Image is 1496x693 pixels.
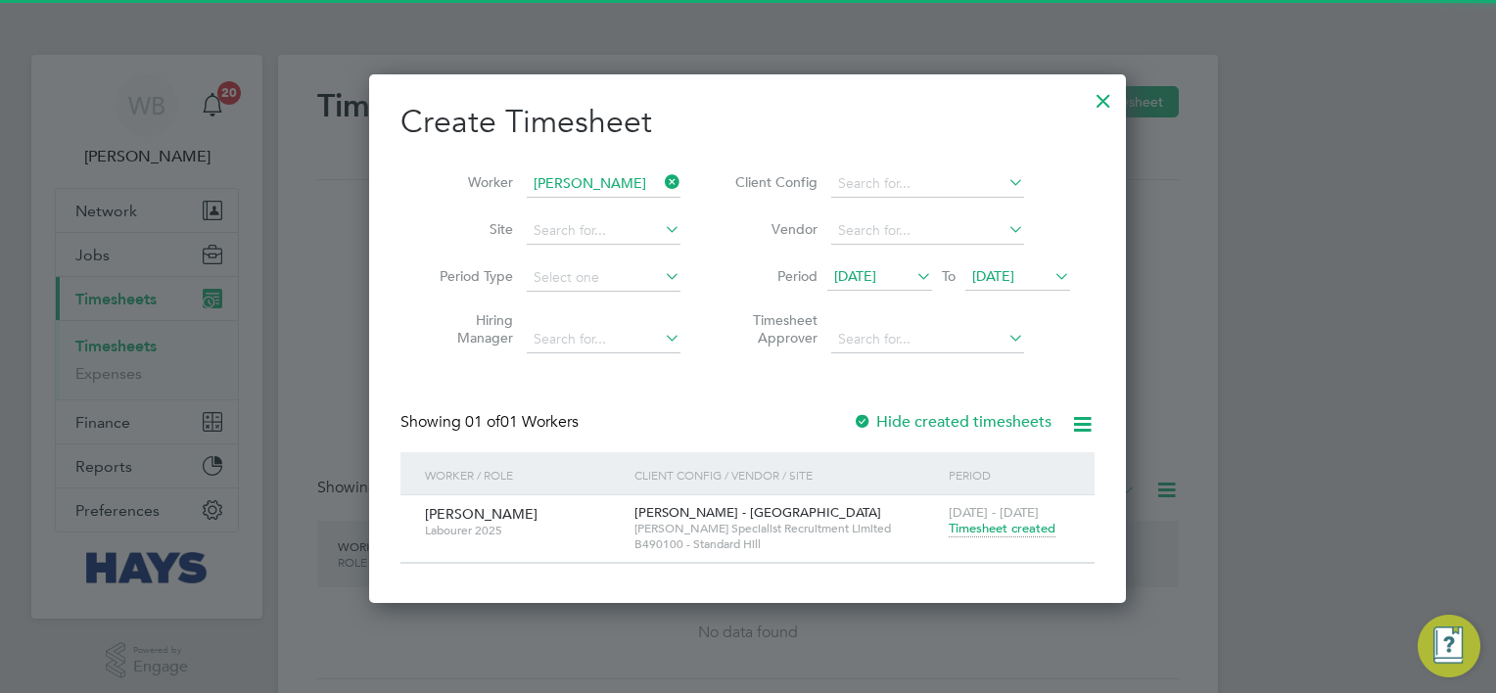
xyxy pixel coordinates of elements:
[425,523,620,538] span: Labourer 2025
[936,263,961,289] span: To
[634,521,939,536] span: [PERSON_NAME] Specialist Recruitment Limited
[425,267,513,285] label: Period Type
[425,311,513,346] label: Hiring Manager
[831,217,1024,245] input: Search for...
[400,412,583,433] div: Showing
[944,452,1075,497] div: Period
[972,267,1014,285] span: [DATE]
[400,102,1095,143] h2: Create Timesheet
[729,267,818,285] label: Period
[425,505,538,523] span: [PERSON_NAME]
[630,452,944,497] div: Client Config / Vendor / Site
[425,173,513,191] label: Worker
[729,220,818,238] label: Vendor
[465,412,500,432] span: 01 of
[527,326,680,353] input: Search for...
[729,311,818,346] label: Timesheet Approver
[425,220,513,238] label: Site
[949,504,1039,521] span: [DATE] - [DATE]
[834,267,876,285] span: [DATE]
[831,170,1024,198] input: Search for...
[729,173,818,191] label: Client Config
[634,504,881,521] span: [PERSON_NAME] - [GEOGRAPHIC_DATA]
[420,452,630,497] div: Worker / Role
[634,536,939,552] span: B490100 - Standard Hill
[527,170,680,198] input: Search for...
[527,217,680,245] input: Search for...
[1418,615,1480,677] button: Engage Resource Center
[831,326,1024,353] input: Search for...
[853,412,1052,432] label: Hide created timesheets
[527,264,680,292] input: Select one
[465,412,579,432] span: 01 Workers
[949,520,1055,537] span: Timesheet created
